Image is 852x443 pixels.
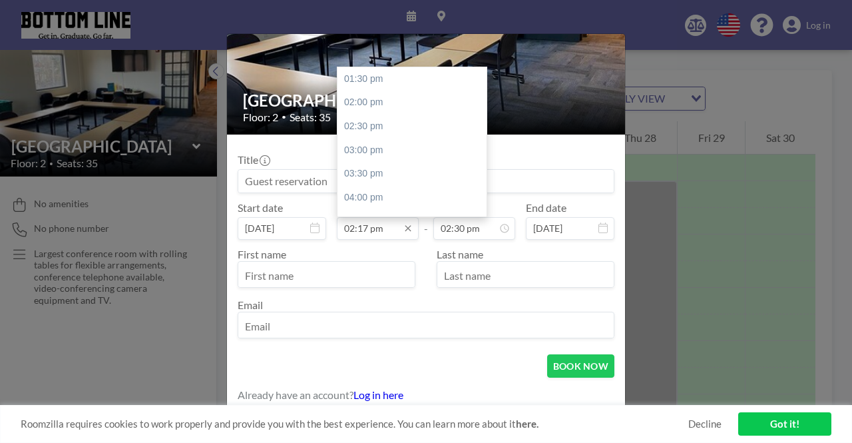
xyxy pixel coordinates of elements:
[437,248,483,260] label: Last name
[337,162,493,186] div: 03:30 pm
[238,298,263,311] label: Email
[337,186,493,210] div: 04:00 pm
[516,418,538,430] a: here.
[238,264,415,287] input: First name
[353,388,403,401] a: Log in here
[437,264,614,287] input: Last name
[290,111,331,124] span: Seats: 35
[238,248,286,260] label: First name
[337,115,493,139] div: 02:30 pm
[337,209,493,233] div: 04:30 pm
[337,67,493,91] div: 01:30 pm
[238,315,614,338] input: Email
[688,418,722,430] a: Decline
[547,354,614,378] button: BOOK NOW
[424,206,428,235] span: -
[243,111,278,124] span: Floor: 2
[337,91,493,115] div: 02:00 pm
[282,112,286,122] span: •
[238,170,614,193] input: Guest reservation
[238,201,283,215] label: Start date
[21,418,688,430] span: Roomzilla requires cookies to work properly and provide you with the best experience. You can lea...
[526,201,566,215] label: End date
[337,139,493,163] div: 03:00 pm
[238,388,353,402] span: Already have an account?
[243,91,610,111] h2: [GEOGRAPHIC_DATA]
[738,412,831,436] a: Got it!
[238,153,269,167] label: Title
